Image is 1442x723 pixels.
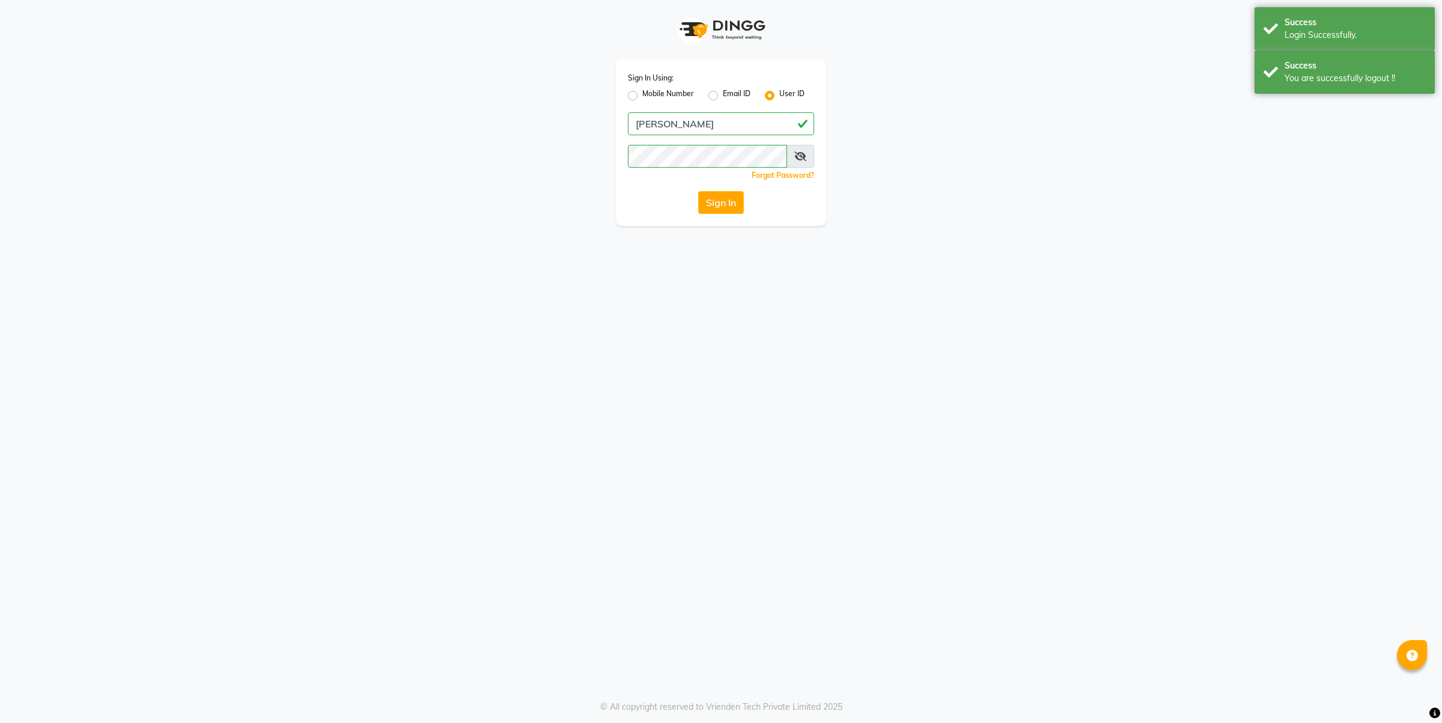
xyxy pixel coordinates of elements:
label: User ID [779,88,805,103]
button: Sign In [698,191,744,214]
iframe: chat widget [1392,675,1430,711]
a: Forgot Password? [752,171,814,180]
div: Success [1285,16,1426,29]
div: Login Successfully. [1285,29,1426,41]
input: Username [628,112,814,135]
img: logo1.svg [673,12,769,47]
label: Email ID [723,88,750,103]
div: Success [1285,59,1426,72]
input: Username [628,145,787,168]
label: Sign In Using: [628,73,674,84]
div: You are successfully logout !! [1285,72,1426,85]
label: Mobile Number [642,88,694,103]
